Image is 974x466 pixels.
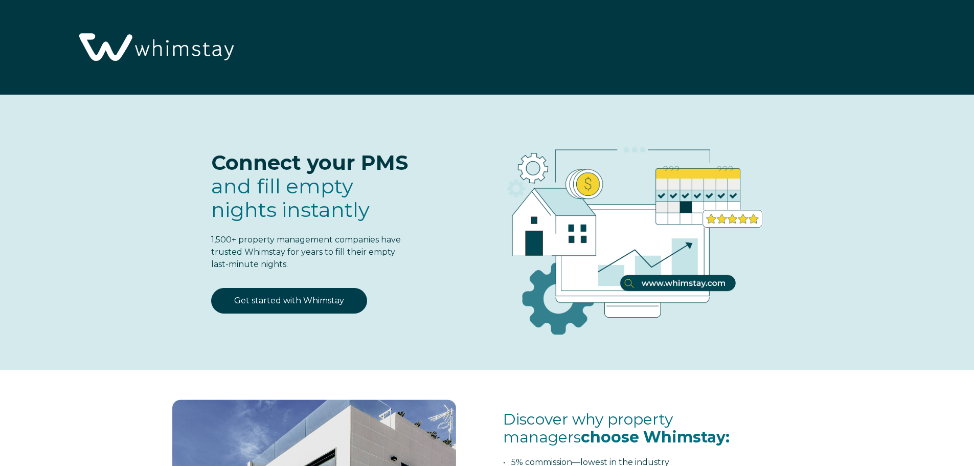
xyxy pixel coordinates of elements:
span: Connect your PMS [211,150,408,175]
img: RBO Ilustrations-03 [449,115,809,351]
span: fill empty nights instantly [211,173,370,222]
a: Get started with Whimstay [211,288,367,314]
span: choose Whimstay: [581,428,730,447]
span: and [211,173,370,222]
img: Whimstay Logo-02 1 [72,5,239,91]
span: Discover why property managers [503,410,730,447]
span: 1,500+ property management companies have trusted Whimstay for years to fill their empty last-min... [211,235,401,269]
